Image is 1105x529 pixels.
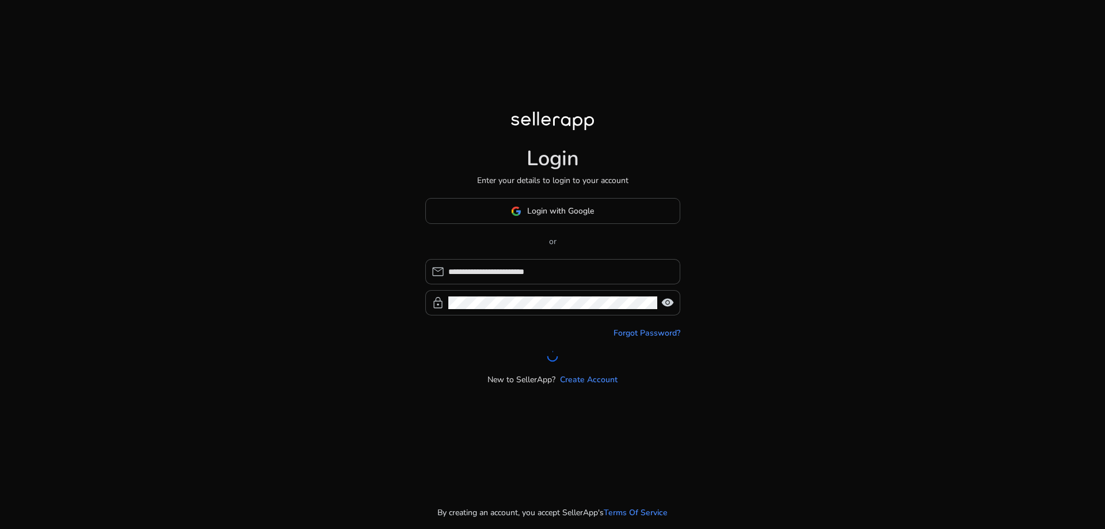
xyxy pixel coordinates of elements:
img: google-logo.svg [511,206,521,216]
a: Forgot Password? [614,327,680,339]
p: New to SellerApp? [487,374,555,386]
button: Login with Google [425,198,680,224]
a: Terms Of Service [604,507,668,519]
p: Enter your details to login to your account [477,174,628,187]
h1: Login [527,146,579,171]
p: or [425,235,680,248]
span: lock [431,296,445,310]
a: Create Account [560,374,618,386]
span: visibility [661,296,675,310]
span: Login with Google [527,205,594,217]
span: mail [431,265,445,279]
